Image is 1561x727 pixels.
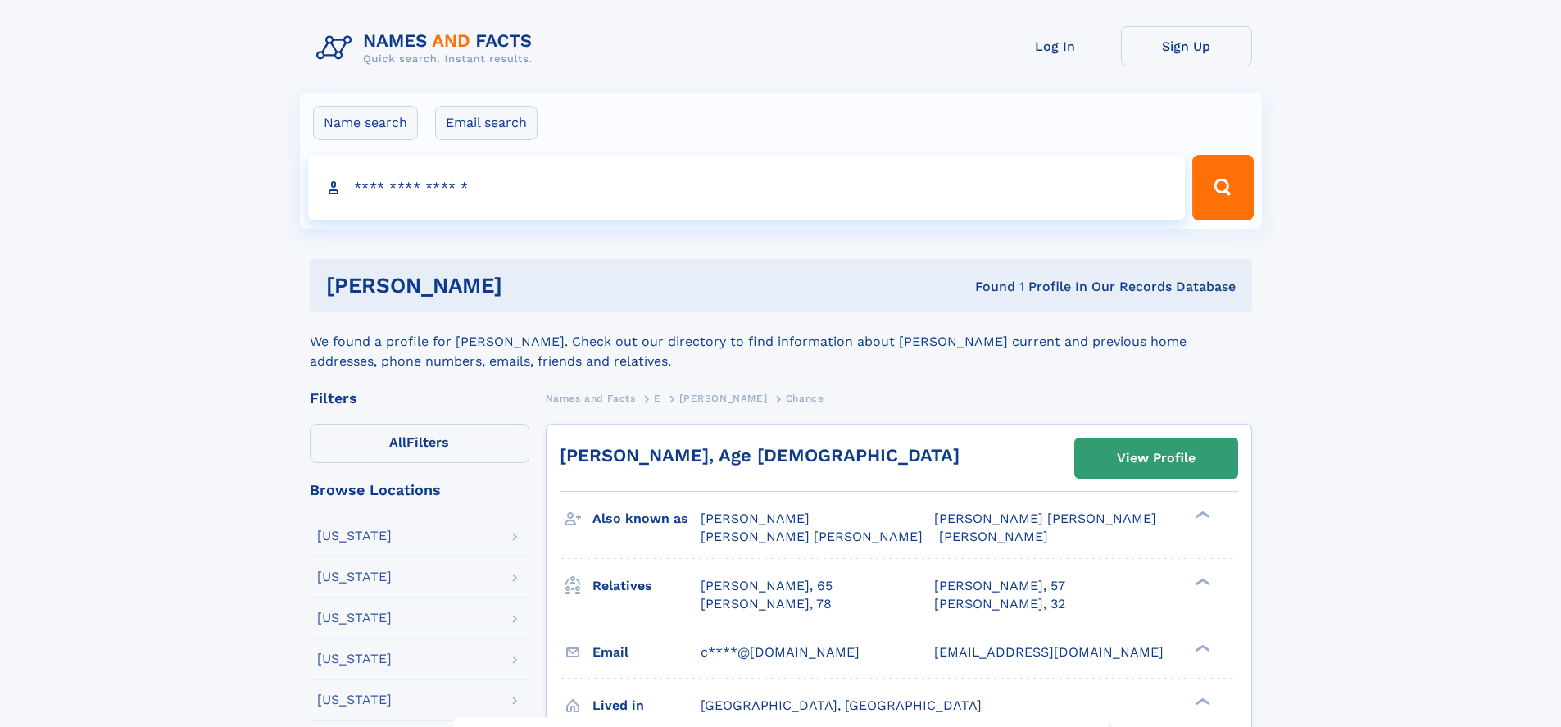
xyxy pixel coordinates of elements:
span: All [389,434,406,450]
img: Logo Names and Facts [310,26,546,70]
a: [PERSON_NAME], 65 [701,577,833,595]
div: Browse Locations [310,483,529,498]
div: ❯ [1191,510,1211,520]
div: ❯ [1191,643,1211,653]
input: search input [308,155,1186,220]
a: [PERSON_NAME], 57 [934,577,1065,595]
a: Log In [990,26,1121,66]
span: [PERSON_NAME] [PERSON_NAME] [934,511,1156,526]
a: E [654,388,661,408]
span: [PERSON_NAME] [679,393,767,404]
div: Found 1 Profile In Our Records Database [738,278,1236,296]
div: [US_STATE] [317,570,392,584]
a: [PERSON_NAME] [679,388,767,408]
span: [PERSON_NAME] [939,529,1048,544]
div: [US_STATE] [317,529,392,543]
a: [PERSON_NAME], 78 [701,595,832,613]
a: Sign Up [1121,26,1252,66]
span: [GEOGRAPHIC_DATA], [GEOGRAPHIC_DATA] [701,697,982,713]
div: Filters [310,391,529,406]
h1: [PERSON_NAME] [326,275,739,296]
a: View Profile [1075,438,1237,478]
span: [PERSON_NAME] [701,511,810,526]
span: Chance [786,393,824,404]
h3: Also known as [592,505,701,533]
div: [US_STATE] [317,611,392,625]
button: Search Button [1192,155,1253,220]
h3: Lived in [592,692,701,720]
div: [US_STATE] [317,652,392,666]
span: [PERSON_NAME] [PERSON_NAME] [701,529,923,544]
label: Name search [313,106,418,140]
span: [EMAIL_ADDRESS][DOMAIN_NAME] [934,644,1164,660]
h3: Email [592,638,701,666]
div: We found a profile for [PERSON_NAME]. Check out our directory to find information about [PERSON_N... [310,312,1252,371]
label: Filters [310,424,529,463]
div: View Profile [1117,439,1196,477]
div: [US_STATE] [317,693,392,707]
h3: Relatives [592,572,701,600]
span: E [654,393,661,404]
div: ❯ [1191,696,1211,707]
a: Names and Facts [546,388,636,408]
div: ❯ [1191,576,1211,587]
label: Email search [435,106,538,140]
a: [PERSON_NAME], Age [DEMOGRAPHIC_DATA] [560,445,960,466]
a: [PERSON_NAME], 32 [934,595,1065,613]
